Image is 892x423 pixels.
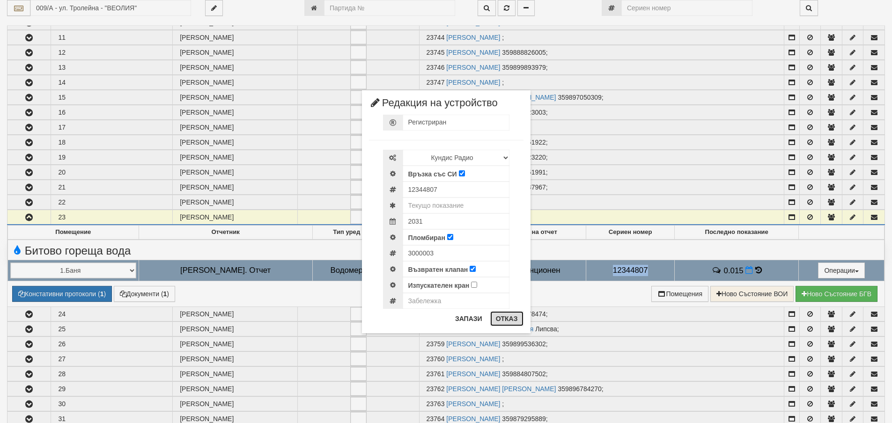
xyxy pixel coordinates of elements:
[403,293,509,309] input: Забележка
[408,265,468,274] label: Възвратен клапан
[459,170,465,176] input: Връзка със СИ
[408,233,445,242] label: Пломбиран
[408,118,447,126] span: Регистриран
[408,169,457,179] label: Връзка със СИ
[403,245,509,261] input: Номер на Холендрова гайка
[403,213,509,229] input: Метрологична годност
[403,197,509,213] input: Текущо показание
[403,182,509,197] input: Сериен номер
[471,282,477,288] input: Изпускателен кран
[450,311,488,326] button: Запази
[490,311,523,326] button: Отказ
[447,234,453,240] input: Пломбиран
[408,281,470,290] label: Изпускателен кран
[470,266,476,272] input: Възвратен клапан
[403,150,509,166] select: Марка и Модел
[369,97,498,115] span: Редакция на устройство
